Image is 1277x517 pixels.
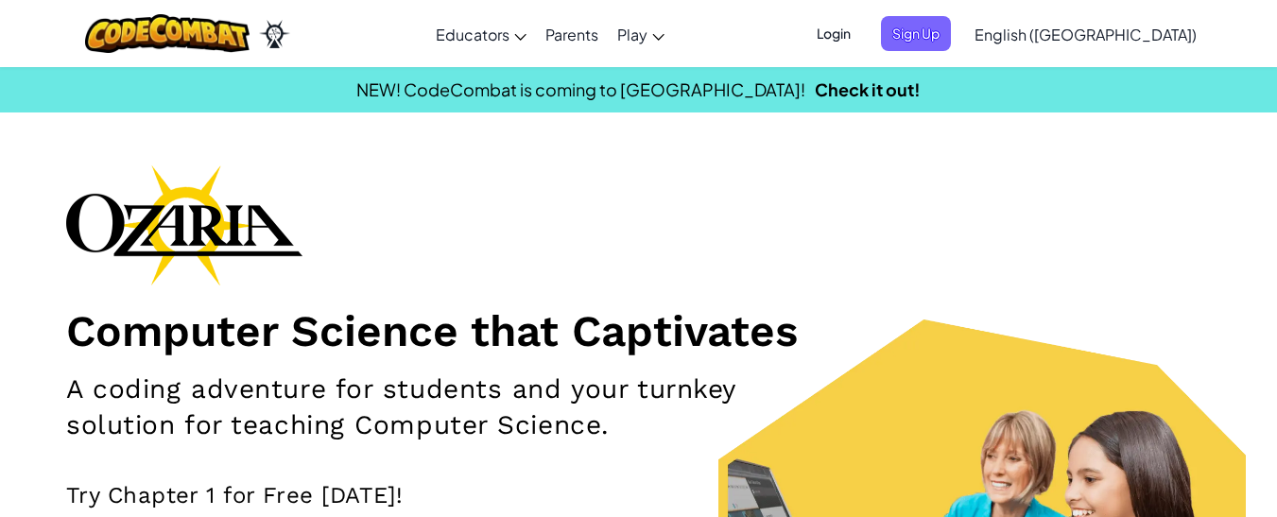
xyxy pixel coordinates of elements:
[815,78,921,100] a: Check it out!
[66,481,1211,509] p: Try Chapter 1 for Free [DATE]!
[975,25,1197,44] span: English ([GEOGRAPHIC_DATA])
[356,78,805,100] span: NEW! CodeCombat is coming to [GEOGRAPHIC_DATA]!
[617,25,647,44] span: Play
[66,304,1211,357] h1: Computer Science that Captivates
[66,371,833,443] h2: A coding adventure for students and your turnkey solution for teaching Computer Science.
[881,16,951,51] button: Sign Up
[805,16,862,51] button: Login
[608,9,674,60] a: Play
[536,9,608,60] a: Parents
[436,25,509,44] span: Educators
[66,164,302,285] img: Ozaria branding logo
[426,9,536,60] a: Educators
[965,9,1206,60] a: English ([GEOGRAPHIC_DATA])
[259,20,289,48] img: Ozaria
[85,14,250,53] img: CodeCombat logo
